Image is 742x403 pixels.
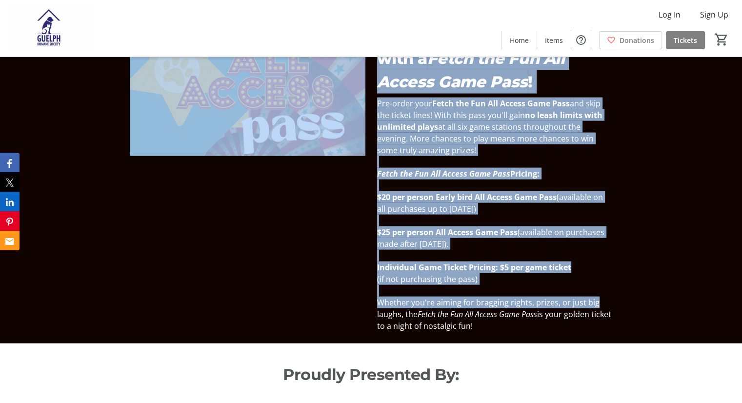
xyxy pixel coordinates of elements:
[377,297,600,320] span: Whether you're aiming for bragging rights, prizes, or just big laughs, the
[377,121,594,156] span: at all six game stations throughout the evening. More chances to play means more chances to win s...
[377,98,601,121] span: and skip the ticket lines! With this pass you'll gain
[130,23,365,156] img: undefined
[377,274,478,284] span: (if not purchasing the pass)
[692,7,736,22] button: Sign Up
[502,31,537,49] a: Home
[377,168,510,179] em: Fetch the Fun All Access Game Pass
[377,98,432,109] span: Pre-order your
[377,25,582,91] strong: Add to the Midway Magic with a !
[651,7,688,22] button: Log In
[418,309,537,320] em: Fetch the Fun All Access Game Pass
[377,49,565,91] em: Fetch the Fun All Access Game Pass
[488,98,570,109] strong: All Access Game Pass
[377,227,604,249] span: (available on purchases made after [DATE]).
[674,35,697,45] span: Tickets
[571,30,591,50] button: Help
[6,4,93,53] img: Guelph Humane Society 's Logo
[659,9,681,20] span: Log In
[537,31,571,49] a: Items
[700,9,728,20] span: Sign Up
[666,31,705,49] a: Tickets
[377,192,557,202] strong: $20 per person Early bird All Access Game Pass
[130,363,613,386] p: Proudly Presented By:
[545,35,563,45] span: Items
[599,31,662,49] a: Donations
[713,31,730,48] button: Cart
[377,309,611,331] span: is your golden ticket to a night of nostalgic fun!
[377,227,518,238] strong: $25 per person All Access Game Pass
[377,110,602,132] strong: no leash limits with unlimited plays
[620,35,654,45] span: Donations
[377,168,540,179] strong: Pricing:
[510,35,529,45] span: Home
[432,98,486,109] strong: Fetch the Fun
[377,192,603,214] span: (available on all purchases up to [DATE])
[377,262,571,273] strong: Individual Game Ticket Pricing: $5 per game ticket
